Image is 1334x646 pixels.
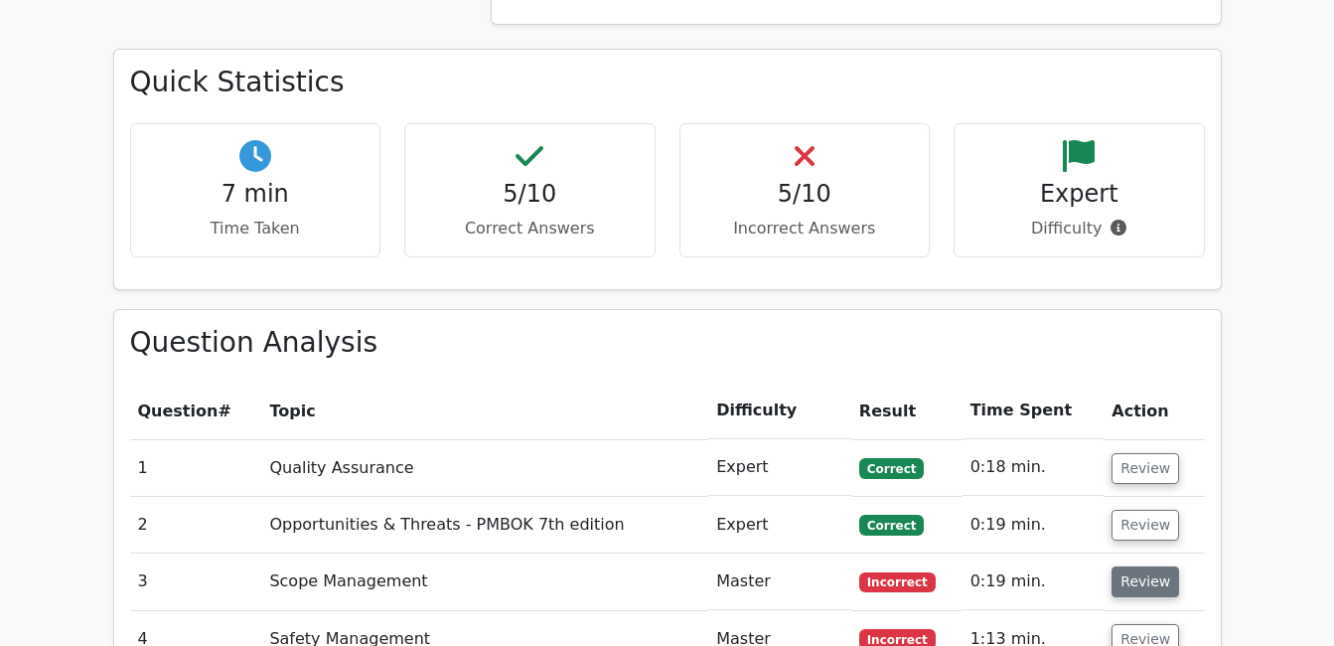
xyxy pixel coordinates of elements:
[859,572,936,592] span: Incorrect
[147,180,365,209] h4: 7 min
[138,402,219,420] span: Question
[963,383,1105,439] th: Time Spent
[421,180,639,209] h4: 5/10
[130,439,262,496] td: 1
[859,515,924,535] span: Correct
[261,439,708,496] td: Quality Assurance
[130,554,262,610] td: 3
[147,217,365,241] p: Time Taken
[130,326,1205,360] h3: Question Analysis
[261,497,708,554] td: Opportunities & Threats - PMBOK 7th edition
[1112,510,1179,541] button: Review
[696,180,914,209] h4: 5/10
[970,180,1188,209] h4: Expert
[696,217,914,241] p: Incorrect Answers
[963,497,1105,554] td: 0:19 min.
[1112,453,1179,484] button: Review
[1104,383,1204,439] th: Action
[421,217,639,241] p: Correct Answers
[1112,566,1179,597] button: Review
[708,554,851,610] td: Master
[130,66,1205,99] h3: Quick Statistics
[708,383,851,439] th: Difficulty
[851,383,963,439] th: Result
[963,554,1105,610] td: 0:19 min.
[963,439,1105,496] td: 0:18 min.
[859,458,924,478] span: Correct
[708,439,851,496] td: Expert
[130,383,262,439] th: #
[708,497,851,554] td: Expert
[970,217,1188,241] p: Difficulty
[261,554,708,610] td: Scope Management
[261,383,708,439] th: Topic
[130,497,262,554] td: 2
